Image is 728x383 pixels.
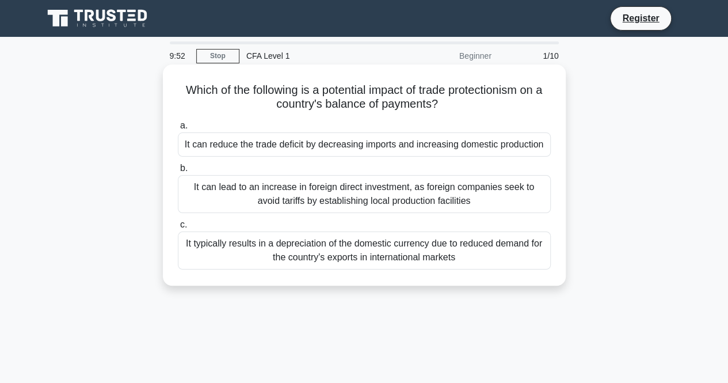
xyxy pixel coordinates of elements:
div: It can lead to an increase in foreign direct investment, as foreign companies seek to avoid tarif... [178,175,551,213]
span: c. [180,219,187,229]
a: Stop [196,49,239,63]
div: 9:52 [163,44,196,67]
div: It can reduce the trade deficit by decreasing imports and increasing domestic production [178,132,551,157]
div: CFA Level 1 [239,44,398,67]
div: 1/10 [498,44,566,67]
div: Beginner [398,44,498,67]
h5: Which of the following is a potential impact of trade protectionism on a country's balance of pay... [177,83,552,112]
a: Register [615,11,666,25]
span: b. [180,163,188,173]
div: It typically results in a depreciation of the domestic currency due to reduced demand for the cou... [178,232,551,270]
span: a. [180,120,188,130]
